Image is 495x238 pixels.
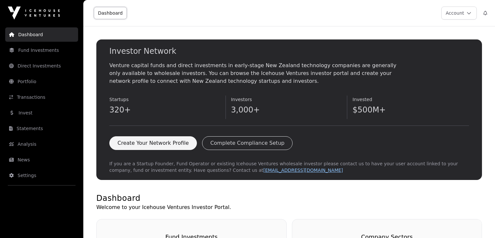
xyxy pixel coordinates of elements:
[5,137,78,151] a: Analysis
[219,167,297,173] a: [EMAIL_ADDRESS][DOMAIN_NAME]
[94,7,126,19] a: Dashboard
[5,153,78,167] a: News
[5,43,78,57] a: Fund Investments
[442,7,477,20] button: Account
[109,136,195,150] button: Create Your Network Profile
[5,168,78,183] a: Settings
[109,160,469,173] p: If you are a Startup Founder, Fund Operator or existing Icehouse Ventures wholesale investor plea...
[5,106,78,120] a: Invest
[5,90,78,104] a: Transactions
[109,105,226,115] p: 320+
[352,97,371,102] span: Invested
[109,97,128,102] span: Startups
[231,105,347,115] p: 3,000+
[5,59,78,73] a: Direct Investments
[8,7,60,20] img: Icehouse Ventures Logo
[5,27,78,42] a: Dashboard
[5,74,78,89] a: Portfolio
[231,97,251,102] span: Investors
[352,105,469,115] p: $500M+
[96,203,482,211] p: Welcome to your Icehouse Ventures Investor Portal.
[5,121,78,136] a: Statements
[200,136,287,150] button: Complete Compliance Setup
[109,46,469,56] h2: Investor Network
[96,193,482,203] h1: Dashboard
[109,62,401,85] p: Venture capital funds and direct investments in early-stage New Zealand technology companies are ...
